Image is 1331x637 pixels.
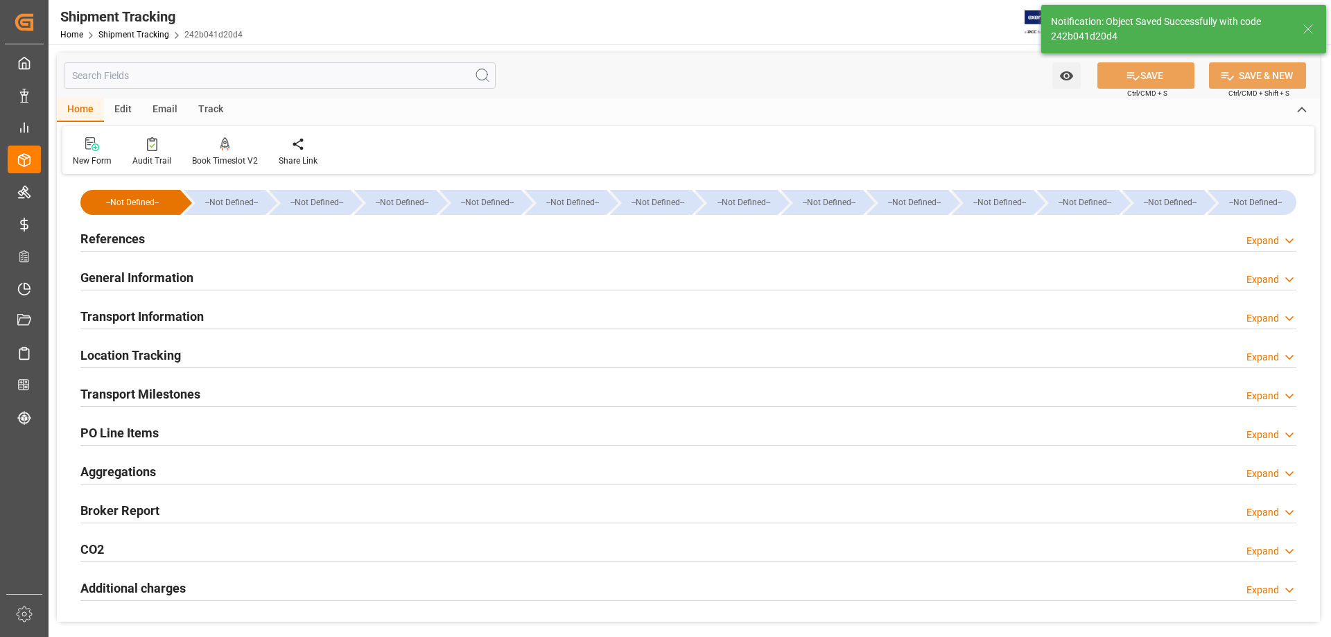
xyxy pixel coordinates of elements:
[695,190,777,215] div: --Not Defined--
[1127,88,1167,98] span: Ctrl/CMD + S
[283,190,351,215] div: --Not Defined--
[104,98,142,122] div: Edit
[188,98,234,122] div: Track
[440,190,521,215] div: --Not Defined--
[966,190,1034,215] div: --Not Defined--
[781,190,863,215] div: --Not Defined--
[1246,350,1279,365] div: Expand
[1246,466,1279,481] div: Expand
[1122,190,1204,215] div: --Not Defined--
[80,307,204,326] h2: Transport Information
[80,190,180,215] div: --Not Defined--
[279,155,317,167] div: Share Link
[867,190,948,215] div: --Not Defined--
[73,155,112,167] div: New Form
[1246,272,1279,287] div: Expand
[98,30,169,40] a: Shipment Tracking
[269,190,351,215] div: --Not Defined--
[1025,10,1072,35] img: Exertis%20JAM%20-%20Email%20Logo.jpg_1722504956.jpg
[184,190,266,215] div: --Not Defined--
[80,268,193,287] h2: General Information
[198,190,266,215] div: --Not Defined--
[880,190,948,215] div: --Not Defined--
[1208,190,1296,215] div: --Not Defined--
[1246,544,1279,559] div: Expand
[1246,505,1279,520] div: Expand
[1221,190,1289,215] div: --Not Defined--
[57,98,104,122] div: Home
[192,155,258,167] div: Book Timeslot V2
[80,540,104,559] h2: CO2
[1246,389,1279,403] div: Expand
[1246,311,1279,326] div: Expand
[132,155,171,167] div: Audit Trail
[1052,62,1081,89] button: open menu
[1037,190,1119,215] div: --Not Defined--
[610,190,692,215] div: --Not Defined--
[1246,583,1279,597] div: Expand
[1246,428,1279,442] div: Expand
[1228,88,1289,98] span: Ctrl/CMD + Shift + S
[354,190,436,215] div: --Not Defined--
[1136,190,1204,215] div: --Not Defined--
[80,346,181,365] h2: Location Tracking
[60,6,243,27] div: Shipment Tracking
[80,462,156,481] h2: Aggregations
[1209,62,1306,89] button: SAVE & NEW
[80,229,145,248] h2: References
[60,30,83,40] a: Home
[525,190,607,215] div: --Not Defined--
[624,190,692,215] div: --Not Defined--
[64,62,496,89] input: Search Fields
[1246,234,1279,248] div: Expand
[539,190,607,215] div: --Not Defined--
[795,190,863,215] div: --Not Defined--
[709,190,777,215] div: --Not Defined--
[368,190,436,215] div: --Not Defined--
[952,190,1034,215] div: --Not Defined--
[94,190,171,215] div: --Not Defined--
[1097,62,1194,89] button: SAVE
[80,501,159,520] h2: Broker Report
[453,190,521,215] div: --Not Defined--
[142,98,188,122] div: Email
[80,424,159,442] h2: PO Line Items
[1051,15,1289,44] div: Notification: Object Saved Successfully with code 242b041d20d4
[80,385,200,403] h2: Transport Milestones
[1051,190,1119,215] div: --Not Defined--
[80,579,186,597] h2: Additional charges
